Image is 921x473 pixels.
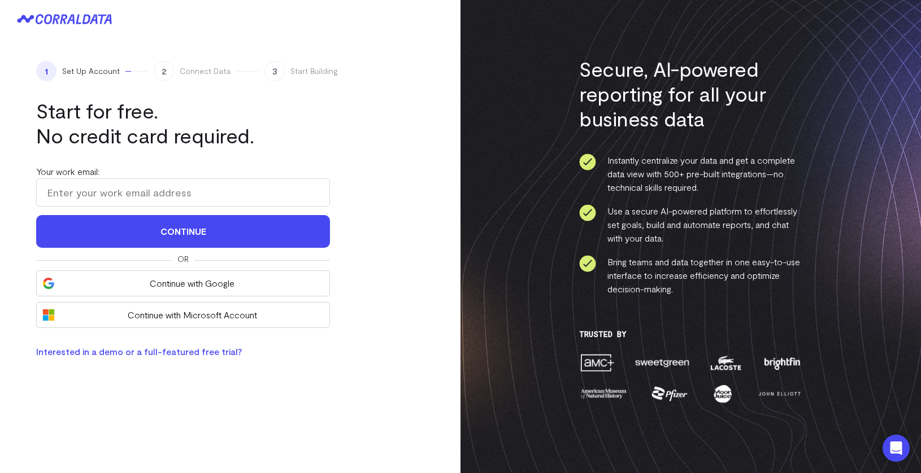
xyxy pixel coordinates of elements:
span: Set Up Account [62,65,120,77]
li: Instantly centralize your data and get a complete data view with 500+ pre-built integrations—no t... [579,154,802,194]
span: Continue with Google [60,277,324,290]
h3: Secure, AI-powered reporting for all your business data [579,56,802,131]
span: 1 [36,61,57,81]
h1: Start for free. No credit card required. [36,98,330,148]
span: Continue with Microsoft Account [60,308,324,322]
button: Continue with Google [36,270,330,296]
span: 3 [264,61,285,81]
button: Continue with Microsoft Account [36,302,330,328]
span: Start Building [290,65,338,77]
div: Open Intercom Messenger [883,435,910,462]
span: Connect Data [180,65,231,77]
a: Interested in a demo or a full-featured free trial? [36,346,242,357]
label: Your work email: [36,166,99,177]
input: Enter your work email address [36,178,330,207]
h3: Trusted By [579,330,802,339]
span: Or [177,253,189,265]
li: Bring teams and data together in one easy-to-use interface to increase efficiency and optimize de... [579,255,802,296]
button: Continue [36,215,330,248]
li: Use a secure AI-powered platform to effortlessly set goals, build and automate reports, and chat ... [579,204,802,245]
span: 2 [154,61,174,81]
